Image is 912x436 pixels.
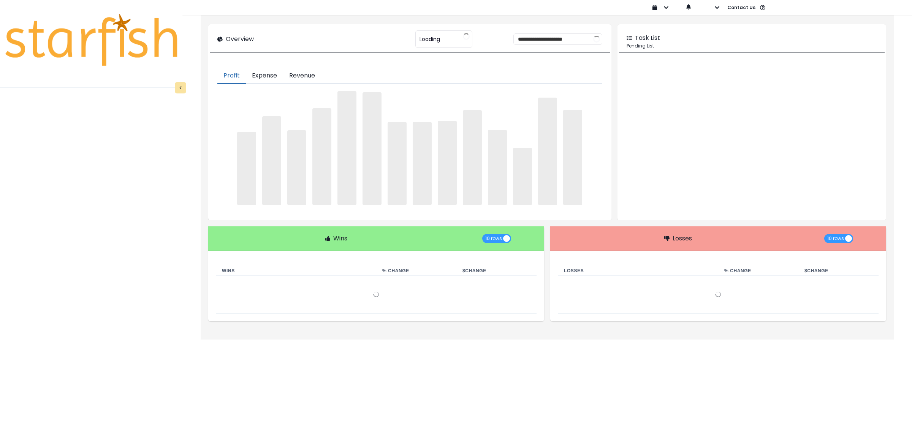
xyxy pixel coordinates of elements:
[438,121,457,205] span: ‌
[413,122,432,205] span: ‌
[456,266,537,276] th: $ Change
[226,35,254,44] p: Overview
[627,43,877,49] p: Pending List
[673,234,692,243] p: Losses
[513,148,532,205] span: ‌
[563,110,582,205] span: ‌
[718,266,798,276] th: % Change
[420,31,440,47] span: Loading
[237,132,256,205] span: ‌
[246,68,283,84] button: Expense
[558,266,718,276] th: Losses
[337,91,356,205] span: ‌
[333,234,347,243] p: Wins
[216,266,376,276] th: Wins
[262,116,281,205] span: ‌
[283,68,321,84] button: Revenue
[463,110,482,205] span: ‌
[388,122,407,205] span: ‌
[376,266,456,276] th: % Change
[635,33,660,43] p: Task List
[312,108,331,205] span: ‌
[363,92,382,205] span: ‌
[538,98,557,205] span: ‌
[287,130,306,205] span: ‌
[485,234,502,243] span: 10 rows
[488,130,507,205] span: ‌
[827,234,844,243] span: 10 rows
[798,266,879,276] th: $ Change
[217,68,246,84] button: Profit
